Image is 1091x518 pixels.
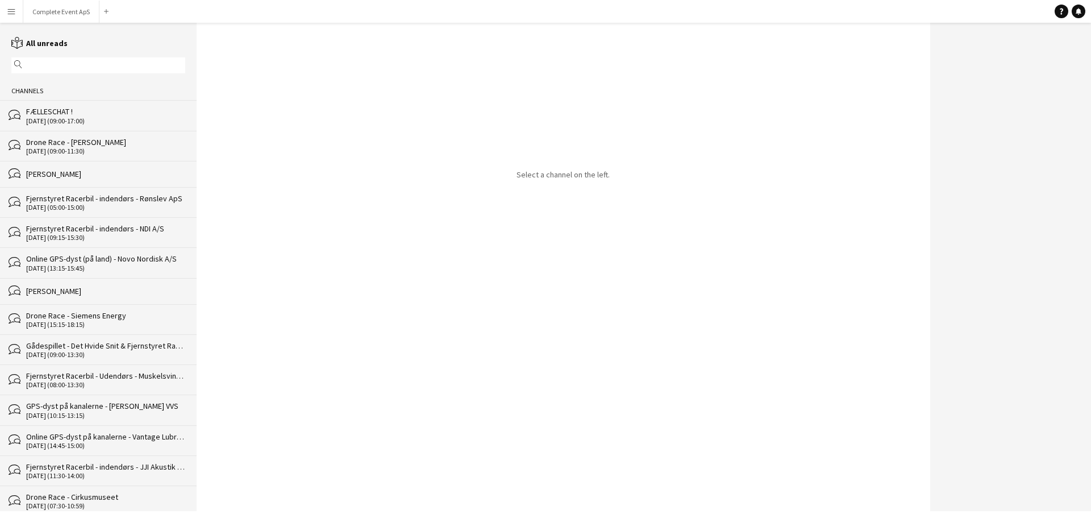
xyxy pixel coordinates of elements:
[26,412,185,420] div: [DATE] (10:15-13:15)
[26,223,185,234] div: Fjernstyret Racerbil - indendørs - NDI A/S
[26,492,185,502] div: Drone Race - Cirkusmuseet
[26,341,185,351] div: Gådespillet - Det Hvide Snit & Fjernstyret Racerbil - indendørs - [PERSON_NAME]
[26,264,185,272] div: [DATE] (13:15-15:45)
[26,117,185,125] div: [DATE] (09:00-17:00)
[26,234,185,242] div: [DATE] (09:15-15:30)
[26,432,185,442] div: Online GPS-dyst på kanalerne - Vantage Lubricants ApS
[26,204,185,212] div: [DATE] (05:00-15:00)
[26,381,185,389] div: [DATE] (08:00-13:30)
[26,371,185,381] div: Fjernstyret Racerbil - Udendørs - Muskelsvindfonden
[26,472,185,480] div: [DATE] (11:30-14:00)
[26,193,185,204] div: Fjernstyret Racerbil - indendørs - Rønslev ApS
[26,502,185,510] div: [DATE] (07:30-10:59)
[26,254,185,264] div: Online GPS-dyst (på land) - Novo Nordisk A/S
[26,351,185,359] div: [DATE] (09:00-13:30)
[26,321,185,329] div: [DATE] (15:15-18:15)
[26,169,185,179] div: [PERSON_NAME]
[26,106,185,117] div: FÆLLESCHAT !
[517,169,610,180] p: Select a channel on the left.
[26,442,185,450] div: [DATE] (14:45-15:00)
[26,401,185,411] div: GPS-dyst på kanalerne - [PERSON_NAME] VVS
[26,286,185,296] div: [PERSON_NAME]
[23,1,99,23] button: Complete Event ApS
[11,38,68,48] a: All unreads
[26,137,185,147] div: Drone Race - [PERSON_NAME]
[26,310,185,321] div: Drone Race - Siemens Energy
[26,147,185,155] div: [DATE] (09:00-11:30)
[26,462,185,472] div: Fjernstyret Racerbil - indendørs - JJI Akustik & Inventar A/S -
